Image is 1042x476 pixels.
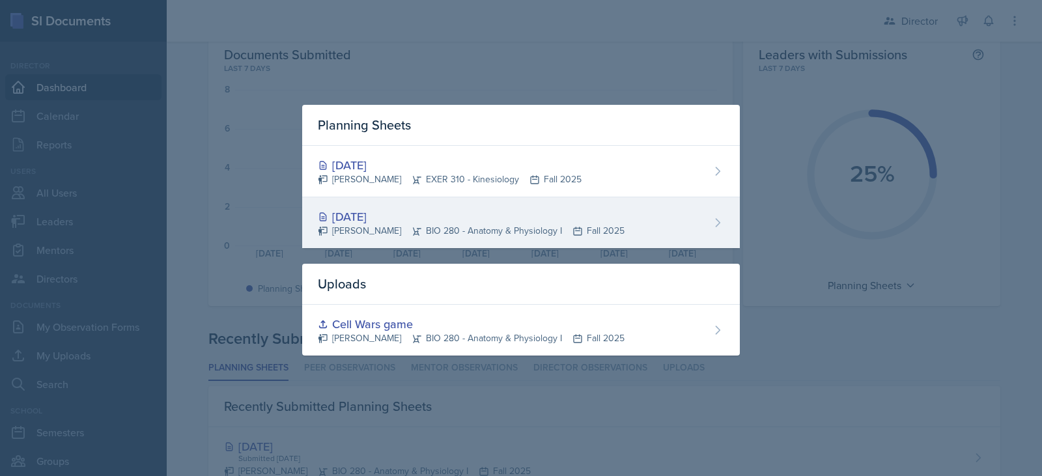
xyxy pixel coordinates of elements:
[318,331,625,345] div: [PERSON_NAME] BIO 280 - Anatomy & Physiology I Fall 2025
[302,305,740,356] a: Cell Wars game [PERSON_NAME]BIO 280 - Anatomy & Physiology IFall 2025
[302,264,740,305] div: Uploads
[318,156,582,174] div: [DATE]
[318,315,625,333] div: Cell Wars game
[302,197,740,248] a: [DATE] [PERSON_NAME]BIO 280 - Anatomy & Physiology IFall 2025
[302,146,740,197] a: [DATE] [PERSON_NAME]EXER 310 - KinesiologyFall 2025
[318,224,625,238] div: [PERSON_NAME] BIO 280 - Anatomy & Physiology I Fall 2025
[302,105,740,146] div: Planning Sheets
[318,173,582,186] div: [PERSON_NAME] EXER 310 - Kinesiology Fall 2025
[318,208,625,225] div: [DATE]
